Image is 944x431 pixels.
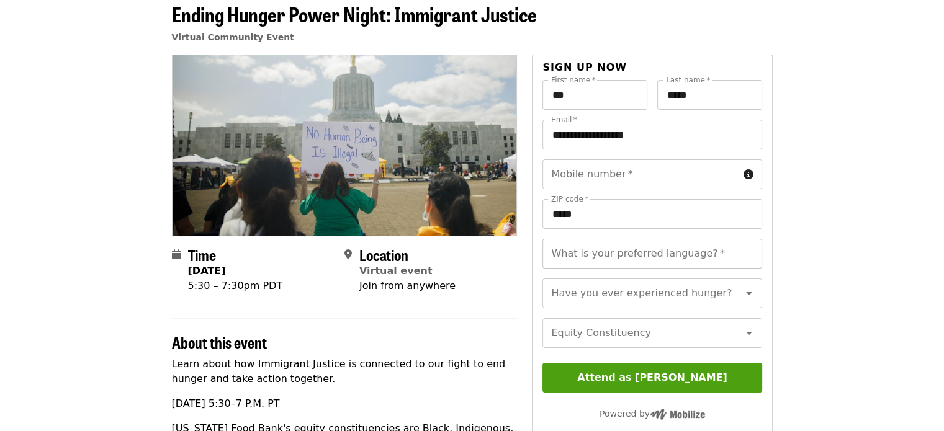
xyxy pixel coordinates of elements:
input: What is your preferred language? [542,239,762,269]
label: First name [551,76,596,84]
button: Attend as [PERSON_NAME] [542,363,762,393]
span: Time [188,244,216,265]
a: Virtual Community Event [172,32,294,42]
input: First name [542,80,647,110]
input: Email [542,120,762,149]
span: Powered by [600,409,705,419]
i: calendar icon [172,249,181,260]
input: ZIP code [542,199,762,229]
label: ZIP code [551,195,588,203]
a: Virtual event [359,265,433,277]
input: Last name [657,80,762,110]
span: Join from anywhere [359,280,456,291]
button: Open [740,285,758,302]
img: Ending Hunger Power Night: Immigrant Justice organized by Oregon Food Bank [173,55,517,235]
input: Mobile number [542,159,738,189]
label: Last name [666,76,710,84]
strong: [DATE] [188,265,226,277]
button: Open [740,324,758,342]
div: 5:30 – 7:30pm PDT [188,278,283,293]
img: Powered by Mobilize [650,409,705,420]
p: [DATE] 5:30–7 P.M. PT [172,396,518,411]
i: circle-info icon [744,169,753,180]
i: map-marker-alt icon [344,249,352,260]
span: Location [359,244,408,265]
label: Email [551,116,577,123]
span: About this event [172,331,267,353]
p: Learn about how Immigrant Justice is connected to our fight to end hunger and take action together. [172,357,518,386]
span: Sign up now [542,61,627,73]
